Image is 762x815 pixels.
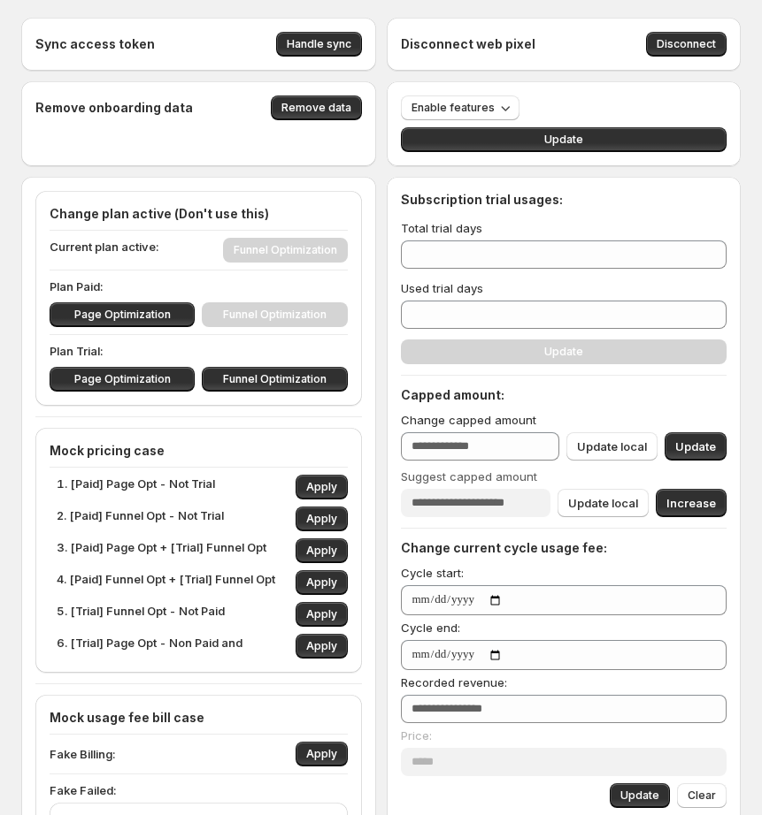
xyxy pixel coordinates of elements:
button: Page Optimization [50,367,195,392]
span: Disconnect [657,37,716,51]
p: Fake Billing: [50,745,115,763]
span: Apply [306,512,337,526]
h4: Mock pricing case [50,442,348,460]
p: 5. [Trial] Funnel Opt - Not Paid [57,602,225,627]
span: Update local [568,494,638,512]
button: Update [401,127,727,152]
span: Cycle end: [401,621,460,635]
p: Plan Trial: [50,342,348,360]
span: Page Optimization [74,372,171,386]
span: Update [544,133,583,147]
span: Apply [306,639,337,653]
span: Page Optimization [74,308,171,322]
p: 4. [Paid] Funnel Opt + [Trial] Funnel Opt [57,570,275,595]
span: Apply [306,480,337,494]
h4: Capped amount: [401,386,727,404]
span: Apply [306,747,337,761]
button: Update local [558,489,649,517]
h4: Disconnect web pixel [401,35,535,53]
span: Total trial days [401,221,482,235]
span: Apply [306,544,337,558]
button: Clear [677,783,727,808]
p: Fake Failed: [50,781,348,799]
button: Update [665,432,727,461]
button: Apply [296,602,348,627]
h4: Remove onboarding data [35,99,193,117]
span: Increase [666,494,716,512]
button: Apply [296,475,348,499]
span: Clear [688,788,716,803]
span: Handle sync [287,37,351,51]
span: Update local [577,438,647,455]
h4: Mock usage fee bill case [50,709,348,727]
button: Page Optimization [50,302,195,327]
button: Increase [656,489,727,517]
button: Apply [296,634,348,659]
span: Recorded revenue: [401,675,507,689]
span: Update [675,438,716,455]
span: Used trial days [401,281,483,295]
p: 2. [Paid] Funnel Opt - Not Trial [57,507,224,531]
span: Remove data [281,101,351,115]
p: Current plan active: [50,238,159,263]
button: Handle sync [276,32,362,57]
h4: Change current cycle usage fee: [401,539,727,557]
span: Cycle start: [401,566,464,580]
button: Apply [296,570,348,595]
button: Enable features [401,95,520,120]
span: Price: [401,728,432,743]
p: 1. [Paid] Page Opt - Not Trial [57,475,215,499]
h4: Subscription trial usages: [401,191,563,209]
button: Apply [296,507,348,531]
span: Funnel Optimization [223,372,327,386]
p: Plan Paid: [50,278,348,295]
span: Change capped amount [401,413,536,427]
button: Update [610,783,670,808]
span: Apply [306,575,337,590]
button: Remove data [271,95,362,120]
span: Enable features [412,101,495,115]
p: 3. [Paid] Page Opt + [Trial] Funnel Opt [57,538,266,563]
button: Funnel Optimization [202,367,347,392]
span: Update [620,788,659,803]
span: Apply [306,607,337,621]
span: Suggest capped amount [401,469,537,484]
h4: Sync access token [35,35,155,53]
button: Apply [296,742,348,766]
button: Update local [566,432,658,461]
h4: Change plan active (Don't use this) [50,205,348,223]
p: 6. [Trial] Page Opt - Non Paid and [57,634,242,659]
button: Apply [296,538,348,563]
button: Disconnect [646,32,727,57]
